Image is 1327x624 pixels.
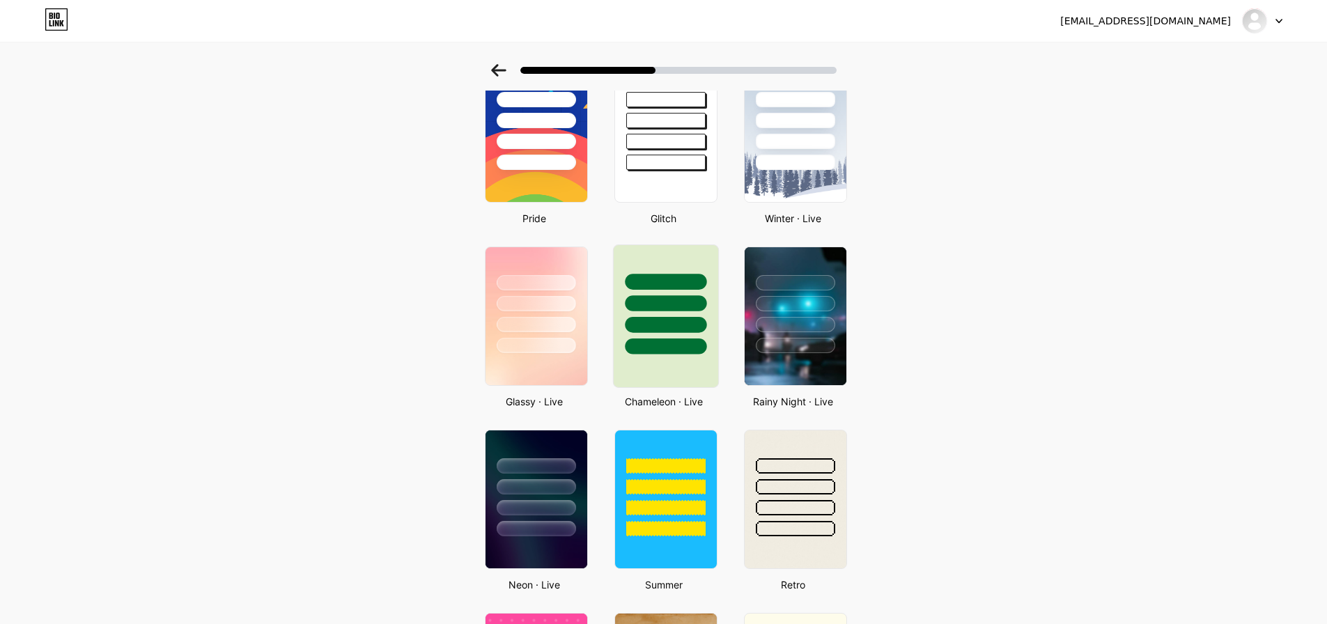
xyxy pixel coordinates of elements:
div: Winter · Live [740,211,847,226]
div: Chameleon · Live [610,394,717,409]
img: psychichotlinetea [1241,8,1268,34]
div: Pride [481,211,588,226]
div: [EMAIL_ADDRESS][DOMAIN_NAME] [1060,14,1231,29]
div: Rainy Night · Live [740,394,847,409]
div: Glassy · Live [481,394,588,409]
div: Glitch [610,211,717,226]
div: Neon · Live [481,577,588,592]
div: Retro [740,577,847,592]
div: Summer [610,577,717,592]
